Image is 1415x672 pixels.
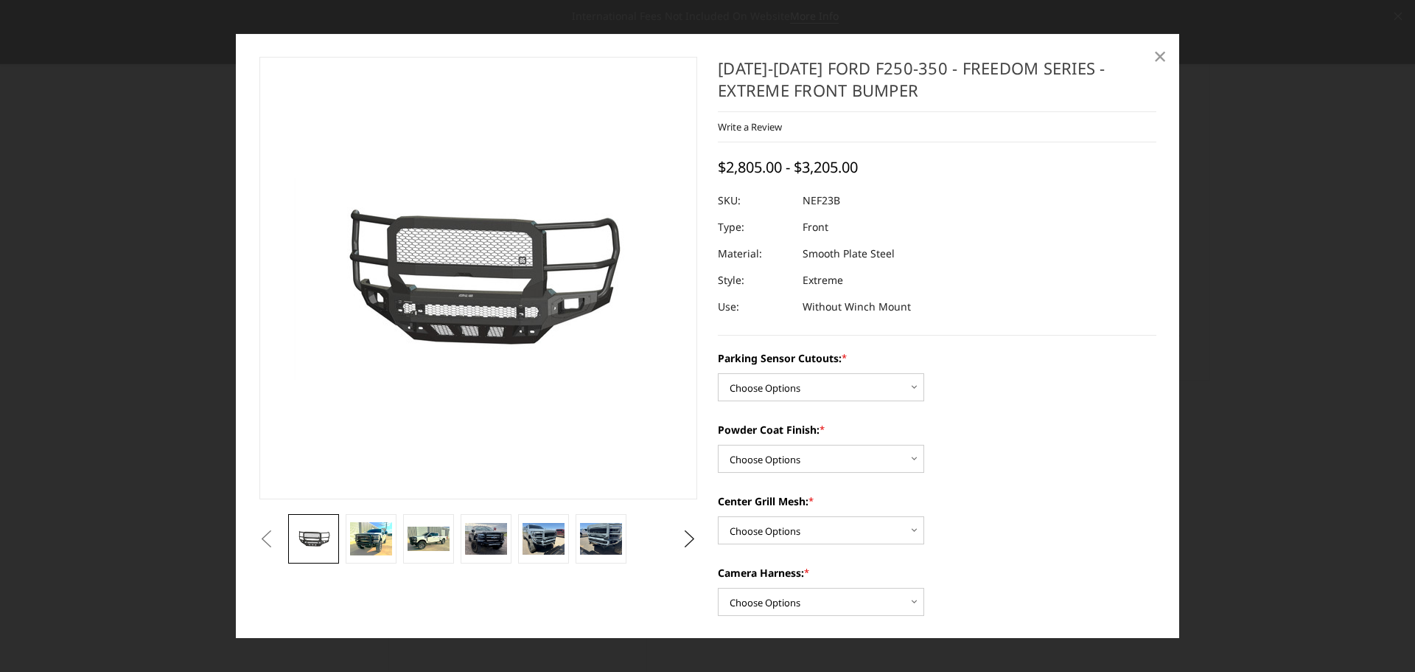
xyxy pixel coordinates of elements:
[293,527,334,550] img: 2023-2025 Ford F250-350 - Freedom Series - Extreme Front Bumper
[803,267,843,294] dd: Extreme
[718,214,792,240] dt: Type:
[718,493,1156,509] label: Center Grill Mesh:
[1153,40,1167,72] span: ×
[718,637,1156,652] label: Add-On Recovery Shackles :
[718,422,1156,437] label: Powder Coat Finish:
[718,294,792,320] dt: Use:
[718,350,1156,366] label: Parking Sensor Cutouts:
[679,528,701,550] button: Next
[718,187,792,214] dt: SKU:
[718,565,1156,581] label: Camera Harness:
[718,57,1156,112] h1: [DATE]-[DATE] Ford F250-350 - Freedom Series - Extreme Front Bumper
[1148,44,1172,68] a: Close
[803,187,840,214] dd: NEF23B
[465,523,506,555] img: 2023-2025 Ford F250-350 - Freedom Series - Extreme Front Bumper
[259,57,698,499] a: 2023-2025 Ford F250-350 - Freedom Series - Extreme Front Bumper
[408,527,449,552] img: 2023-2025 Ford F250-350 - Freedom Series - Extreme Front Bumper
[523,524,564,555] img: 2023-2025 Ford F250-350 - Freedom Series - Extreme Front Bumper
[803,214,828,240] dd: Front
[350,522,391,556] img: 2023-2025 Ford F250-350 - Freedom Series - Extreme Front Bumper
[803,240,895,267] dd: Smooth Plate Steel
[256,528,278,550] button: Previous
[718,267,792,294] dt: Style:
[580,524,621,555] img: 2023-2025 Ford F250-350 - Freedom Series - Extreme Front Bumper
[718,157,858,177] span: $2,805.00 - $3,205.00
[718,120,782,134] a: Write a Review
[718,240,792,267] dt: Material:
[803,294,911,320] dd: Without Winch Mount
